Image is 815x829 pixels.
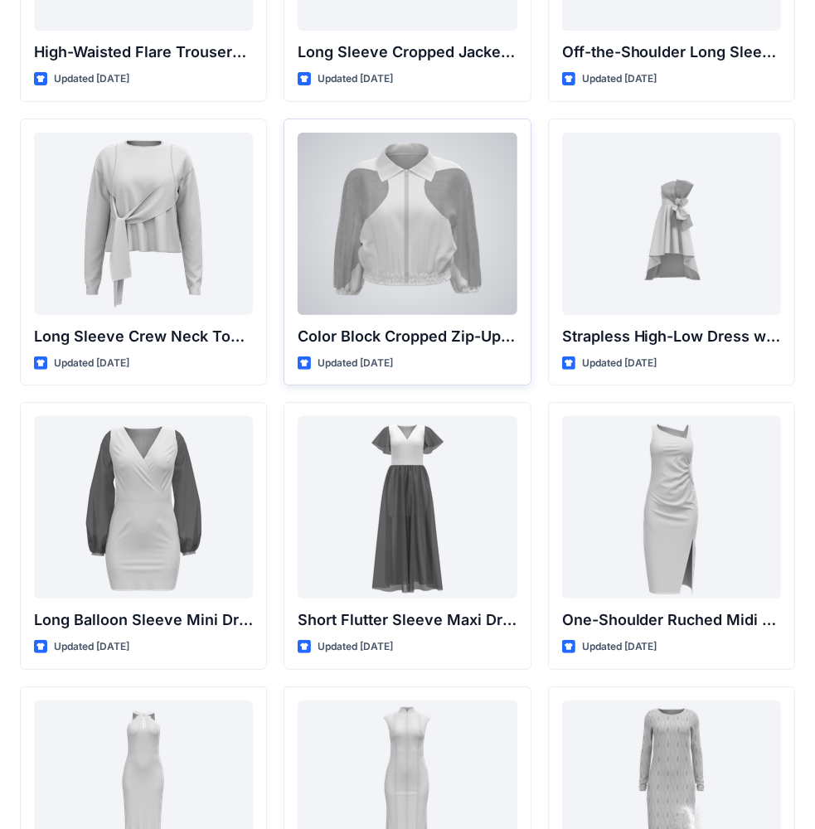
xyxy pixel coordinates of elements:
[582,638,657,656] p: Updated [DATE]
[562,416,781,599] a: One-Shoulder Ruched Midi Dress with Slit
[298,133,517,315] a: Color Block Cropped Zip-Up Jacket with Sheer Sleeves
[34,416,253,599] a: Long Balloon Sleeve Mini Dress with Wrap Bodice
[582,355,657,372] p: Updated [DATE]
[318,70,393,88] p: Updated [DATE]
[562,41,781,64] p: Off-the-Shoulder Long Sleeve Top
[318,638,393,656] p: Updated [DATE]
[54,638,129,656] p: Updated [DATE]
[298,608,517,632] p: Short Flutter Sleeve Maxi Dress with Contrast [PERSON_NAME] and [PERSON_NAME]
[54,355,129,372] p: Updated [DATE]
[562,608,781,632] p: One-Shoulder Ruched Midi Dress with Slit
[298,325,517,348] p: Color Block Cropped Zip-Up Jacket with Sheer Sleeves
[34,41,253,64] p: High-Waisted Flare Trousers with Button Detail
[34,133,253,315] a: Long Sleeve Crew Neck Top with Asymmetrical Tie Detail
[318,355,393,372] p: Updated [DATE]
[54,70,129,88] p: Updated [DATE]
[298,41,517,64] p: Long Sleeve Cropped Jacket with Mandarin Collar and Shoulder Detail
[298,416,517,599] a: Short Flutter Sleeve Maxi Dress with Contrast Bodice and Sheer Overlay
[34,608,253,632] p: Long Balloon Sleeve Mini Dress with Wrap Bodice
[582,70,657,88] p: Updated [DATE]
[34,325,253,348] p: Long Sleeve Crew Neck Top with Asymmetrical Tie Detail
[562,325,781,348] p: Strapless High-Low Dress with Side Bow Detail
[562,133,781,315] a: Strapless High-Low Dress with Side Bow Detail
